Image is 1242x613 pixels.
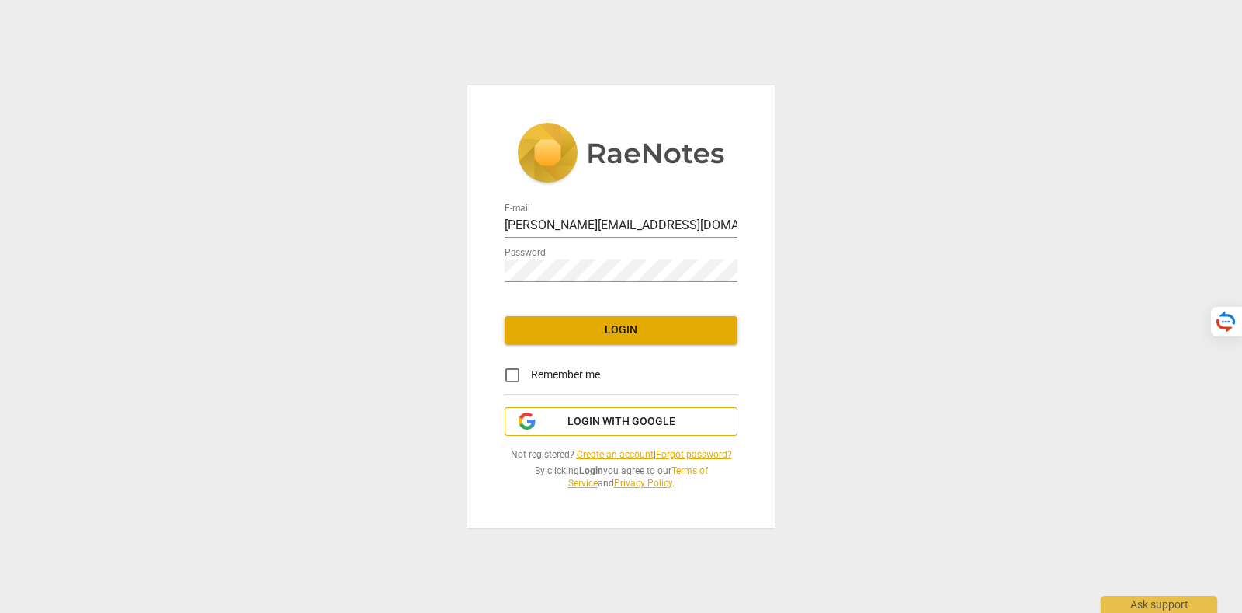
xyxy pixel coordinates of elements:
label: E-mail [505,204,530,213]
span: Not registered? | [505,448,737,461]
span: Login [517,322,725,338]
button: Login with Google [505,407,737,437]
span: Remember me [531,367,600,383]
a: Create an account [577,449,654,460]
a: Terms of Service [568,465,708,489]
div: Ask support [1101,596,1217,613]
b: Login [579,465,603,476]
span: By clicking you agree to our and . [505,465,737,490]
img: 5ac2273c67554f335776073100b6d88f.svg [517,123,725,186]
button: Login [505,316,737,344]
a: Privacy Policy [614,478,672,489]
label: Password [505,248,546,257]
span: Login with Google [567,414,675,430]
a: Forgot password? [656,449,732,460]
